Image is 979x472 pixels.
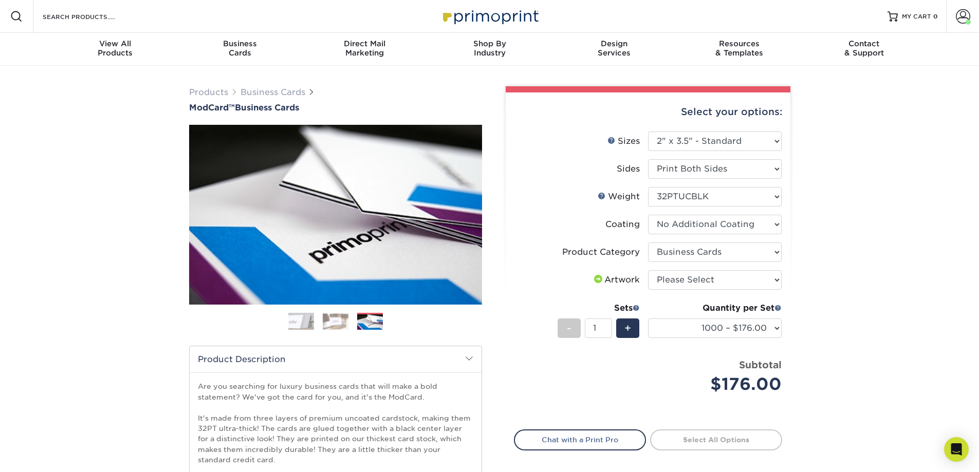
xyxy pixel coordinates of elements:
a: Products [189,87,228,97]
div: Sides [617,163,640,175]
span: MY CART [902,12,931,21]
img: Business Cards 01 [288,309,314,334]
img: Business Cards 03 [357,313,383,331]
a: Business Cards [241,87,305,97]
div: Weight [598,191,640,203]
span: ModCard™ [189,103,235,112]
div: Industry [427,39,552,58]
a: Chat with a Print Pro [514,429,646,450]
span: Contact [802,39,927,48]
div: $176.00 [656,372,782,397]
h2: Product Description [190,346,482,372]
span: Direct Mail [302,39,427,48]
span: Design [552,39,677,48]
img: Primoprint [438,5,541,27]
div: Coating [605,218,640,231]
a: Select All Options [650,429,782,450]
img: ModCard™ 03 [189,114,482,316]
div: Sizes [607,135,640,147]
div: Product Category [562,246,640,258]
input: SEARCH PRODUCTS..... [42,10,142,23]
img: Business Cards 02 [323,313,348,329]
span: Shop By [427,39,552,48]
div: Quantity per Set [648,302,782,314]
h1: Business Cards [189,103,482,112]
div: Artwork [592,274,640,286]
a: BusinessCards [177,33,302,66]
span: Business [177,39,302,48]
div: & Templates [677,39,802,58]
div: Services [552,39,677,58]
div: Products [53,39,178,58]
strong: Subtotal [739,359,782,370]
span: Resources [677,39,802,48]
span: 0 [933,13,938,20]
span: + [624,320,631,336]
a: Shop ByIndustry [427,33,552,66]
a: Resources& Templates [677,33,802,66]
a: Contact& Support [802,33,927,66]
div: Cards [177,39,302,58]
div: Select your options: [514,92,782,131]
div: & Support [802,39,927,58]
div: Open Intercom Messenger [944,437,969,462]
a: View AllProducts [53,33,178,66]
span: - [567,320,571,336]
div: Sets [558,302,640,314]
a: DesignServices [552,33,677,66]
div: Marketing [302,39,427,58]
a: Direct MailMarketing [302,33,427,66]
a: ModCard™Business Cards [189,103,482,112]
span: View All [53,39,178,48]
